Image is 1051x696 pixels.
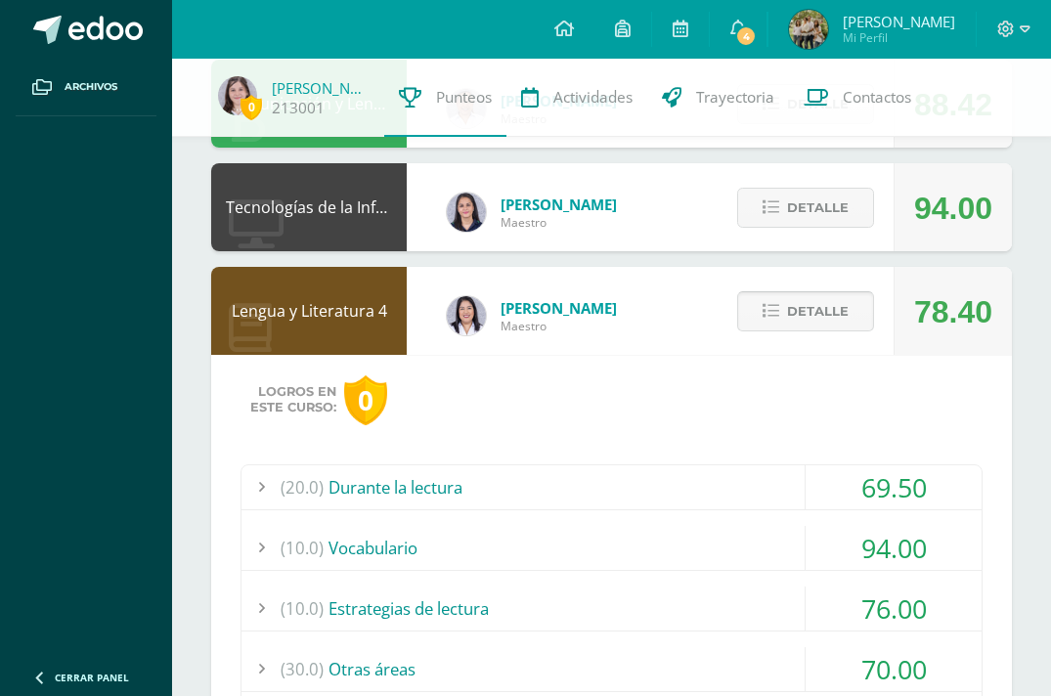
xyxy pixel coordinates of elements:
[211,163,407,251] div: Tecnologías de la Información y la Comunicación 4
[806,465,982,509] div: 69.50
[696,87,774,108] span: Trayectoria
[281,465,324,509] span: (20.0)
[436,87,492,108] span: Punteos
[344,375,387,425] div: 0
[553,87,633,108] span: Actividades
[787,293,849,329] span: Detalle
[241,647,982,691] div: Otras áreas
[241,95,262,119] span: 0
[501,195,617,214] span: [PERSON_NAME]
[272,78,370,98] a: [PERSON_NAME]
[787,190,849,226] span: Detalle
[281,526,324,570] span: (10.0)
[737,291,874,331] button: Detalle
[65,79,117,95] span: Archivos
[735,25,757,47] span: 4
[55,671,129,684] span: Cerrar panel
[501,214,617,231] span: Maestro
[281,647,324,691] span: (30.0)
[843,12,955,31] span: [PERSON_NAME]
[281,587,324,631] span: (10.0)
[384,59,506,137] a: Punteos
[218,76,257,115] img: a9f8c04e9fece371e1d4e5486ae1cb72.png
[843,87,911,108] span: Contactos
[16,59,156,116] a: Archivos
[789,59,926,137] a: Contactos
[250,384,336,415] span: Logros en este curso:
[806,647,982,691] div: 70.00
[914,268,992,356] div: 78.40
[501,318,617,334] span: Maestro
[241,465,982,509] div: Durante la lectura
[806,526,982,570] div: 94.00
[211,267,407,355] div: Lengua y Literatura 4
[447,296,486,335] img: fd1196377973db38ffd7ffd912a4bf7e.png
[272,98,325,118] a: 213001
[241,587,982,631] div: Estrategias de lectura
[737,188,874,228] button: Detalle
[506,59,647,137] a: Actividades
[806,587,982,631] div: 76.00
[241,526,982,570] div: Vocabulario
[843,29,955,46] span: Mi Perfil
[447,193,486,232] img: dbcf09110664cdb6f63fe058abfafc14.png
[914,164,992,252] div: 94.00
[647,59,789,137] a: Trayectoria
[789,10,828,49] img: 7c77d7145678e0f32de3ef581a6b6d6b.png
[501,298,617,318] span: [PERSON_NAME]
